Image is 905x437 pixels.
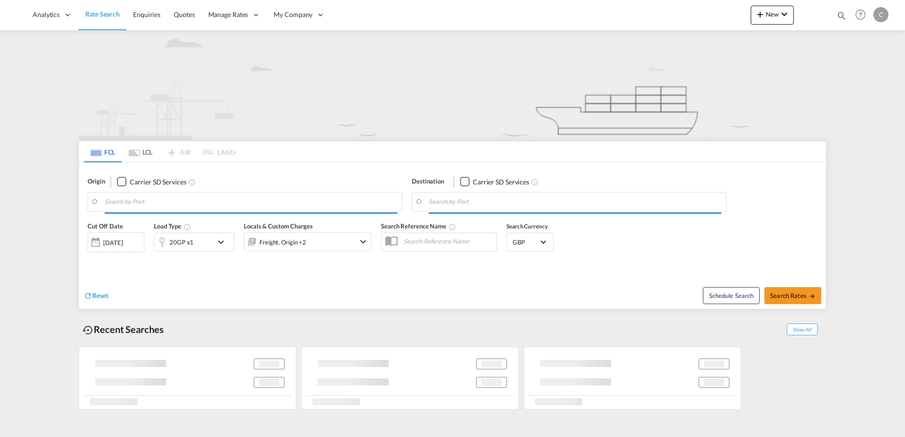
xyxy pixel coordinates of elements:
span: Search Rates [770,292,816,299]
span: Enquiries [133,10,160,18]
span: Help [852,7,869,23]
span: Search Reference Name [381,222,456,230]
span: My Company [274,10,312,19]
md-tab-item: LCL [122,141,160,162]
md-icon: Unchecked: Search for CY (Container Yard) services for all selected carriers.Checked : Search for... [188,178,196,186]
md-icon: icon-chevron-down [215,236,231,248]
md-icon: icon-plus 400-fg [754,9,766,20]
img: new-FCL.png [79,30,826,140]
md-select: Select Currency: £ GBPUnited Kingdom Pound [512,235,549,249]
md-checkbox: Checkbox No Ink [460,177,529,187]
span: Search Currency [506,223,548,230]
md-icon: Your search will be saved by the below given name [449,223,456,231]
span: Reset [92,291,108,299]
div: Freight Origin Destination Dock Stuffingicon-chevron-down [244,232,372,251]
div: 20GP x1 [169,236,194,249]
span: Cut Off Date [88,222,123,230]
div: 20GP x1icon-chevron-down [154,233,234,252]
md-icon: Unchecked: Search for CY (Container Yard) services for all selected carriers.Checked : Search for... [531,178,539,186]
div: icon-refreshReset [84,291,108,301]
md-icon: icon-chevron-down [779,9,790,20]
button: Search Ratesicon-arrow-right [764,287,821,304]
input: Search Reference Name [399,234,497,248]
div: [DATE] [103,238,123,247]
input: Search by Port [429,195,721,209]
span: Show All [787,323,818,335]
md-icon: icon-backup-restore [82,324,94,336]
div: Origin Checkbox No InkUnchecked: Search for CY (Container Yard) services for all selected carrier... [79,163,826,309]
md-icon: icon-magnify [836,10,847,21]
span: Destination [412,177,444,186]
md-datepicker: Select [88,251,95,264]
button: Note: By default Schedule search will only considerorigin ports, destination ports and cut off da... [703,287,760,304]
span: Analytics [33,10,60,19]
span: Load Type [154,222,191,230]
span: New [754,10,790,18]
div: Help [852,7,873,24]
md-icon: icon-refresh [84,291,92,300]
div: C [873,7,888,22]
div: Freight Origin Destination Dock Stuffing [259,236,306,249]
span: Manage Rates [208,10,248,19]
md-pagination-wrapper: Use the left and right arrow keys to navigate between tabs [84,141,235,162]
md-icon: Select multiple loads to view rates [184,223,191,231]
span: GBP [513,238,539,246]
div: Recent Searches [79,319,168,340]
md-icon: icon-chevron-down [357,236,369,247]
span: Quotes [174,10,195,18]
span: Locals & Custom Charges [244,222,313,230]
md-tab-item: FCL [84,141,122,162]
div: icon-magnify [836,10,847,25]
span: Origin [88,177,105,186]
span: Rate Search [85,10,120,18]
div: Carrier SD Services [130,177,186,187]
div: Carrier SD Services [473,177,529,187]
input: Search by Port [105,195,397,209]
md-checkbox: Checkbox No Ink [117,177,186,187]
md-icon: icon-arrow-right [809,293,816,299]
div: [DATE] [88,232,144,252]
button: icon-plus 400-fgNewicon-chevron-down [751,6,794,25]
